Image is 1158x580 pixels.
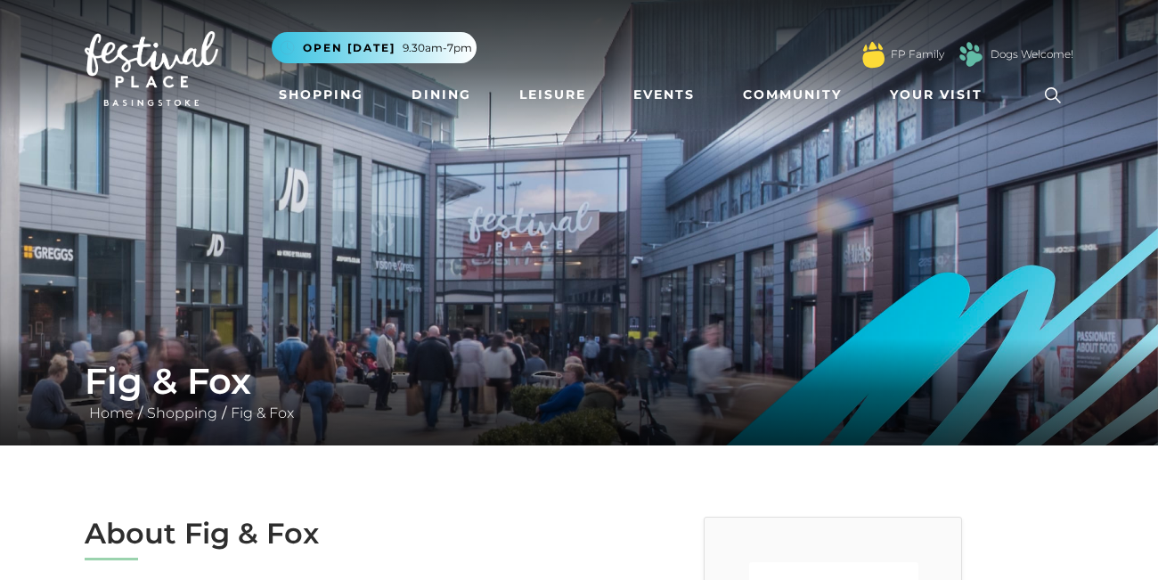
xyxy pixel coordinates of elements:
[85,404,138,421] a: Home
[883,78,999,111] a: Your Visit
[626,78,702,111] a: Events
[71,360,1087,424] div: / /
[736,78,849,111] a: Community
[303,40,396,56] span: Open [DATE]
[403,40,472,56] span: 9.30am-7pm
[512,78,593,111] a: Leisure
[226,404,298,421] a: Fig & Fox
[991,46,1073,62] a: Dogs Welcome!
[143,404,222,421] a: Shopping
[891,46,944,62] a: FP Family
[85,517,566,551] h2: About Fig & Fox
[272,78,371,111] a: Shopping
[404,78,478,111] a: Dining
[85,360,1073,403] h1: Fig & Fox
[890,86,983,104] span: Your Visit
[85,31,218,106] img: Festival Place Logo
[272,32,477,63] button: Open [DATE] 9.30am-7pm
